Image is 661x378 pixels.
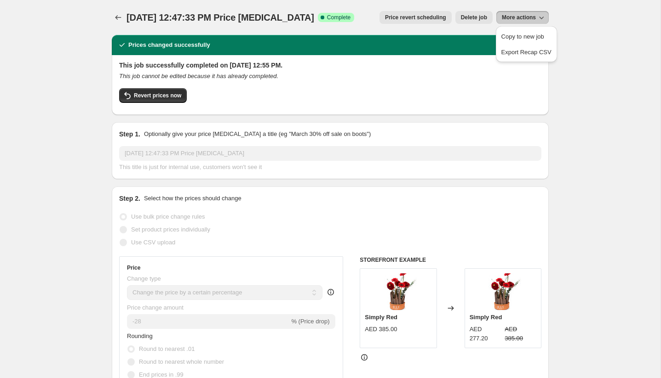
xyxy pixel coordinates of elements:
h2: This job successfully completed on [DATE] 12:55 PM. [119,61,541,70]
span: Round to nearest whole number [139,358,224,365]
span: Set product prices individually [131,226,210,233]
button: Price change jobs [112,11,125,24]
h3: Price [127,264,140,271]
p: Optionally give your price [MEDICAL_DATA] a title (eg "March 30% off sale on boots") [144,130,371,139]
span: Complete [327,14,351,21]
button: Delete job [455,11,493,24]
div: AED 277.20 [470,325,501,343]
span: Rounding [127,333,153,339]
span: Round to nearest .01 [139,345,195,352]
span: Revert prices now [134,92,181,99]
h6: STOREFRONT EXAMPLE [360,256,541,264]
button: Price revert scheduling [379,11,452,24]
span: Simply Red [470,314,502,321]
h2: Prices changed successfully [128,40,210,50]
span: Delete job [461,14,487,21]
span: End prices in .99 [139,371,184,378]
span: More actions [502,14,536,21]
h2: Step 1. [119,130,140,139]
span: Copy to new job [501,33,544,40]
img: 4_80x.jpg [380,273,417,310]
span: This title is just for internal use, customers won't see it [119,164,262,170]
span: [DATE] 12:47:33 PM Price [MEDICAL_DATA] [126,12,314,23]
span: Use CSV upload [131,239,175,246]
span: Price revert scheduling [385,14,446,21]
p: Select how the prices should change [144,194,241,203]
span: Price change amount [127,304,184,311]
span: % (Price drop) [291,318,329,325]
button: More actions [496,11,549,24]
button: Export Recap CSV [499,45,554,59]
button: Revert prices now [119,88,187,103]
span: Simply Red [365,314,397,321]
span: Use bulk price change rules [131,213,205,220]
img: 4_80x.jpg [484,273,521,310]
span: Change type [127,275,161,282]
div: help [326,288,335,297]
input: 30% off holiday sale [119,146,541,161]
span: Export Recap CSV [501,49,552,56]
div: AED 385.00 [365,325,397,334]
h2: Step 2. [119,194,140,203]
button: Copy to new job [499,29,554,44]
i: This job cannot be edited because it has already completed. [119,73,278,79]
strike: AED 385.00 [505,325,536,343]
input: -15 [127,314,289,329]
